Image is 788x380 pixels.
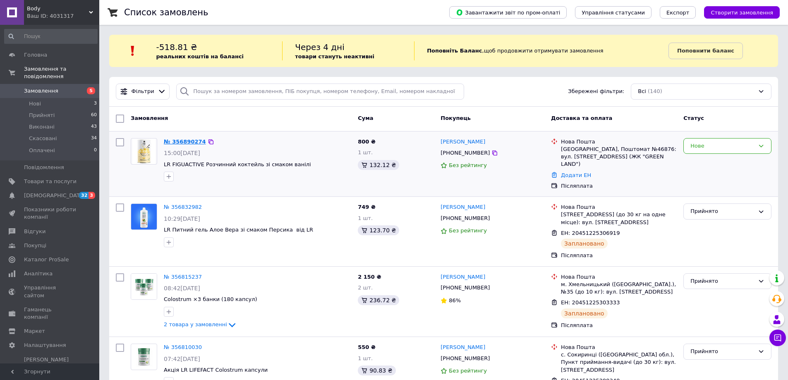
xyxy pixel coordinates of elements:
[24,192,85,199] span: [DEMOGRAPHIC_DATA]
[164,215,200,222] span: 10:29[DATE]
[575,6,651,19] button: Управління статусами
[561,230,620,236] span: ЕН: 20451225306919
[29,135,57,142] span: Скасовані
[24,87,58,95] span: Замовлення
[91,135,97,142] span: 34
[27,12,99,20] div: Ваш ID: 4031317
[164,296,257,302] span: Colostrum ×3 банки (180 капсул)
[131,274,157,299] img: Фото товару
[690,207,754,216] div: Прийнято
[164,322,227,328] span: 2 товара у замовленні
[164,150,200,156] span: 15:00[DATE]
[561,308,608,318] div: Заплановано
[91,123,97,131] span: 43
[358,149,373,155] span: 1 шт.
[124,7,208,17] h1: Список замовлень
[87,87,95,94] span: 5
[441,203,485,211] a: [PERSON_NAME]
[24,256,69,263] span: Каталог ProSale
[696,9,780,15] a: Створити замовлення
[29,123,55,131] span: Виконані
[358,274,381,280] span: 2 150 ₴
[24,51,47,59] span: Головна
[568,88,624,96] span: Збережені фільтри:
[690,142,754,151] div: Нове
[131,204,157,229] img: Фото товару
[24,306,77,321] span: Гаманець компанії
[156,42,197,52] span: -518.81 ₴
[358,115,373,121] span: Cума
[561,146,677,168] div: [GEOGRAPHIC_DATA], Поштомат №46876: вул. [STREET_ADDRESS] (ЖК "GREEN LAND")
[24,284,77,299] span: Управління сайтом
[164,227,313,233] a: LR Питний гель Алое Вера зі смаком Персика від LR
[29,100,41,108] span: Нові
[29,112,55,119] span: Прийняті
[561,239,608,249] div: Заплановано
[94,100,97,108] span: 3
[561,203,677,211] div: Нова Пошта
[164,204,202,210] a: № 356832982
[94,147,97,154] span: 0
[668,43,743,59] a: Поповнити баланс
[164,285,200,292] span: 08:42[DATE]
[561,322,677,329] div: Післяплата
[24,65,99,80] span: Замовлення та повідомлення
[132,88,154,96] span: Фільтри
[456,9,560,16] span: Завантажити звіт по пром-оплаті
[441,273,485,281] a: [PERSON_NAME]
[358,139,376,145] span: 800 ₴
[439,148,491,158] div: [PHONE_NUMBER]
[164,274,202,280] a: № 356815237
[660,6,696,19] button: Експорт
[648,88,662,94] span: (140)
[358,366,395,375] div: 90.83 ₴
[164,367,268,373] a: Акція LR LIFEFACT Colostrum капсули
[666,10,690,16] span: Експорт
[91,112,97,119] span: 60
[683,115,704,121] span: Статус
[551,115,612,121] span: Доставка та оплата
[164,344,202,350] a: № 356810030
[295,53,374,60] b: товари стануть неактивні
[132,139,155,164] img: Фото товару
[127,45,139,57] img: :exclamation:
[131,115,168,121] span: Замовлення
[690,347,754,356] div: Прийнято
[358,204,376,210] span: 749 ₴
[561,351,677,374] div: с. Сокиринці ([GEOGRAPHIC_DATA] обл.), Пункт приймання-видачі (до 30 кг): вул. [STREET_ADDRESS]
[176,84,464,100] input: Пошук за номером замовлення, ПІБ покупця, номером телефону, Email, номером накладної
[449,227,487,234] span: Без рейтингу
[131,203,157,230] a: Фото товару
[358,295,399,305] div: 236.72 ₴
[449,368,487,374] span: Без рейтингу
[439,213,491,224] div: [PHONE_NUMBER]
[24,342,66,349] span: Налаштування
[711,10,773,16] span: Створити замовлення
[131,138,157,165] a: Фото товару
[164,321,237,327] a: 2 товара у замовленні
[769,330,786,346] button: Чат з покупцем
[295,42,345,52] span: Через 4 дні
[704,6,780,19] button: Створити замовлення
[24,327,45,335] span: Маркет
[561,211,677,226] div: [STREET_ADDRESS] (до 30 кг на одне місце): вул. [STREET_ADDRESS]
[358,225,399,235] div: 123.70 ₴
[164,139,206,145] a: № 356890274
[561,138,677,146] div: Нова Пошта
[4,29,98,44] input: Пошук
[131,273,157,300] a: Фото товару
[358,344,376,350] span: 550 ₴
[24,356,77,379] span: [PERSON_NAME] та рахунки
[29,147,55,154] span: Оплачені
[24,178,77,185] span: Товари та послуги
[449,162,487,168] span: Без рейтингу
[561,299,620,306] span: ЕН: 20451225303333
[439,282,491,293] div: [PHONE_NUMBER]
[449,297,461,304] span: 86%
[164,161,311,167] a: LR FIGUACTIVE Розчинний коктейль зі смаком ванілі
[24,206,77,221] span: Показники роботи компанії
[441,138,485,146] a: [PERSON_NAME]
[164,356,200,362] span: 07:42[DATE]
[79,192,89,199] span: 32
